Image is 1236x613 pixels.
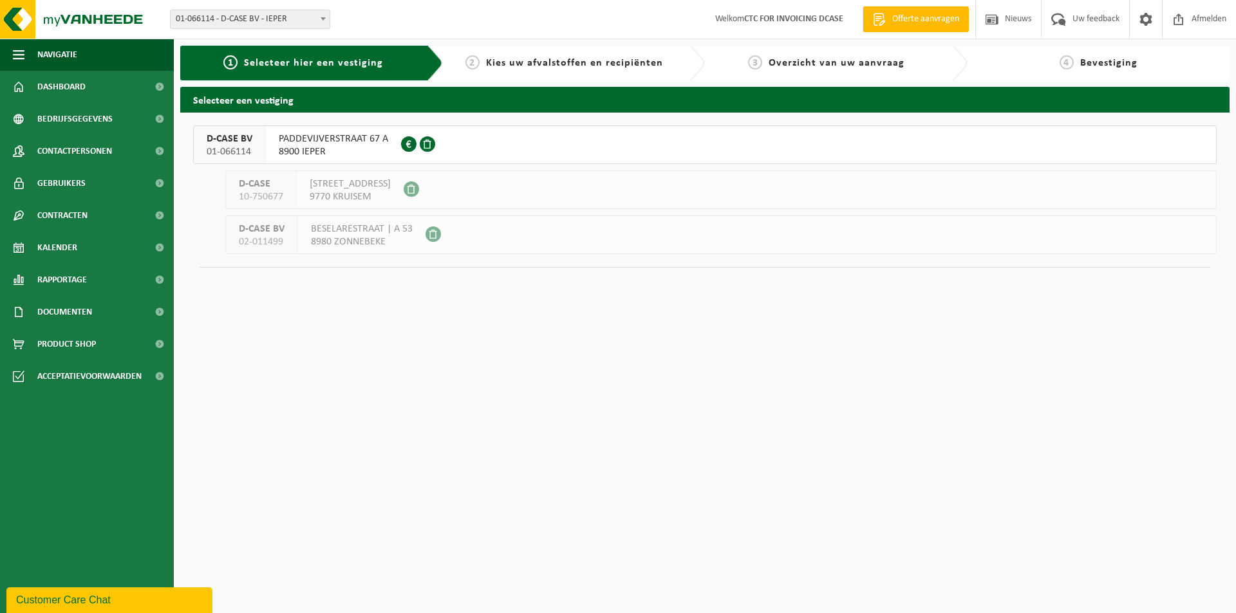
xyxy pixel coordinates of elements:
[170,10,330,29] span: 01-066114 - D-CASE BV - IEPER
[37,135,112,167] span: Contactpersonen
[279,145,388,158] span: 8900 IEPER
[37,71,86,103] span: Dashboard
[310,178,391,190] span: [STREET_ADDRESS]
[37,232,77,264] span: Kalender
[239,235,285,248] span: 02-011499
[37,199,88,232] span: Contracten
[310,190,391,203] span: 9770 KRUISEM
[37,360,142,392] span: Acceptatievoorwaarden
[37,103,113,135] span: Bedrijfsgegevens
[311,235,413,248] span: 8980 ZONNEBEKE
[1080,58,1138,68] span: Bevestiging
[239,190,283,203] span: 10-750677
[279,133,388,145] span: PADDEVIJVERSTRAAT 67 A
[744,14,843,24] strong: CTC FOR INVOICING DCASE
[207,145,252,158] span: 01-066114
[223,55,238,69] span: 1
[37,296,92,328] span: Documenten
[37,39,77,71] span: Navigatie
[311,223,413,235] span: BESELARESTRAAT | A 53
[180,87,1230,112] h2: Selecteer een vestiging
[193,125,1217,164] button: D-CASE BV 01-066114 PADDEVIJVERSTRAAT 67 A8900 IEPER
[486,58,663,68] span: Kies uw afvalstoffen en recipiënten
[37,264,87,296] span: Rapportage
[889,13,962,26] span: Offerte aanvragen
[244,58,383,68] span: Selecteer hier een vestiging
[748,55,762,69] span: 3
[207,133,252,145] span: D-CASE BV
[239,178,283,190] span: D-CASE
[769,58,904,68] span: Overzicht van uw aanvraag
[465,55,480,69] span: 2
[37,167,86,199] span: Gebruikers
[37,328,96,360] span: Product Shop
[1060,55,1074,69] span: 4
[171,10,330,28] span: 01-066114 - D-CASE BV - IEPER
[239,223,285,235] span: D-CASE BV
[863,6,969,32] a: Offerte aanvragen
[6,585,215,613] iframe: chat widget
